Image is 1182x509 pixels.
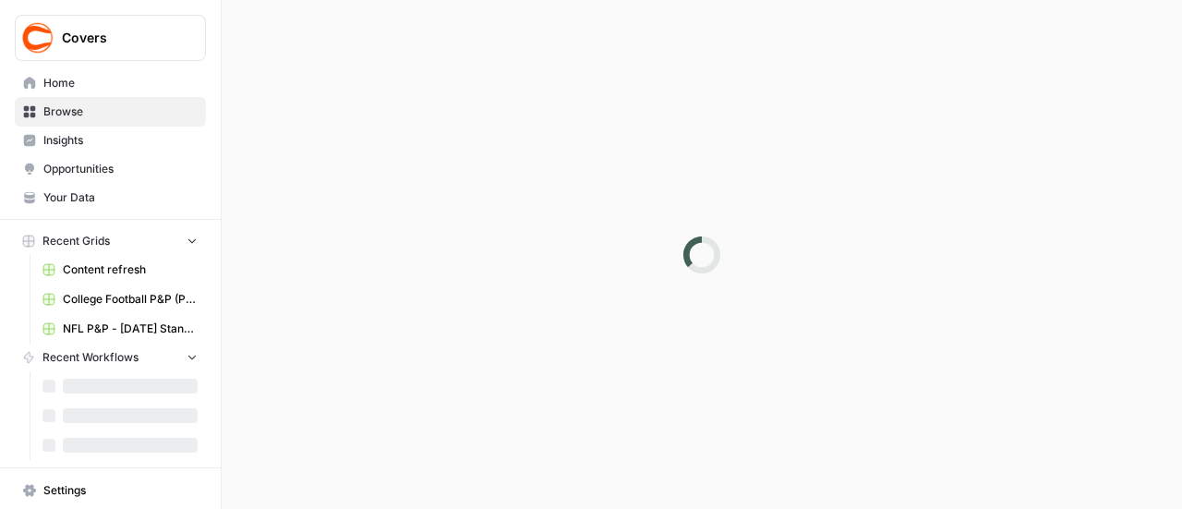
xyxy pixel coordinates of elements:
[15,344,206,371] button: Recent Workflows
[43,132,198,149] span: Insights
[34,314,206,344] a: NFL P&P - [DATE] Standard (Production) Grid
[21,21,54,55] img: Covers Logo
[43,482,198,499] span: Settings
[43,75,198,91] span: Home
[63,261,198,278] span: Content refresh
[15,476,206,505] a: Settings
[15,183,206,212] a: Your Data
[34,255,206,285] a: Content refresh
[15,227,206,255] button: Recent Grids
[15,15,206,61] button: Workspace: Covers
[43,189,198,206] span: Your Data
[15,126,206,155] a: Insights
[15,154,206,184] a: Opportunities
[34,285,206,314] a: College Football P&P (Production) Grid (1)
[63,291,198,308] span: College Football P&P (Production) Grid (1)
[15,68,206,98] a: Home
[42,349,139,366] span: Recent Workflows
[43,161,198,177] span: Opportunities
[63,321,198,337] span: NFL P&P - [DATE] Standard (Production) Grid
[42,233,110,249] span: Recent Grids
[43,103,198,120] span: Browse
[15,97,206,127] a: Browse
[62,29,174,47] span: Covers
